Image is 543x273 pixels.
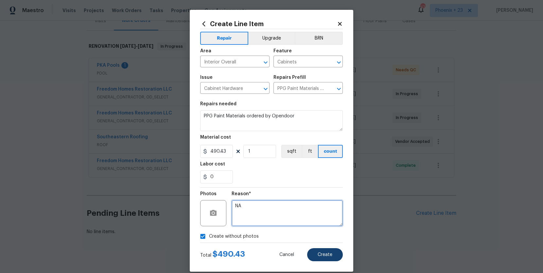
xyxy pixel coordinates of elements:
button: BRN [295,32,343,45]
div: Total [200,251,245,259]
h5: Feature [273,49,292,53]
h5: Material cost [200,135,231,140]
button: sqft [281,145,302,158]
button: Open [261,84,270,94]
button: Cancel [269,248,305,261]
span: Cancel [279,252,294,257]
span: Create without photos [209,233,259,240]
h5: Reason* [232,192,251,196]
h5: Repairs Prefill [273,75,306,80]
h5: Issue [200,75,213,80]
button: Repair [200,32,248,45]
button: Open [334,58,343,67]
h5: Labor cost [200,162,225,166]
textarea: NA [232,200,343,226]
textarea: PPG Paint Materials ordered by Opendoor [200,110,343,131]
button: Open [334,84,343,94]
button: count [318,145,343,158]
h5: Repairs needed [200,102,236,106]
h2: Create Line Item [200,20,337,27]
h5: Photos [200,192,217,196]
button: Create [307,248,343,261]
span: Create [318,252,332,257]
h5: Area [200,49,211,53]
span: $ 490.43 [213,250,245,258]
button: Open [261,58,270,67]
button: ft [302,145,318,158]
button: Upgrade [248,32,295,45]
